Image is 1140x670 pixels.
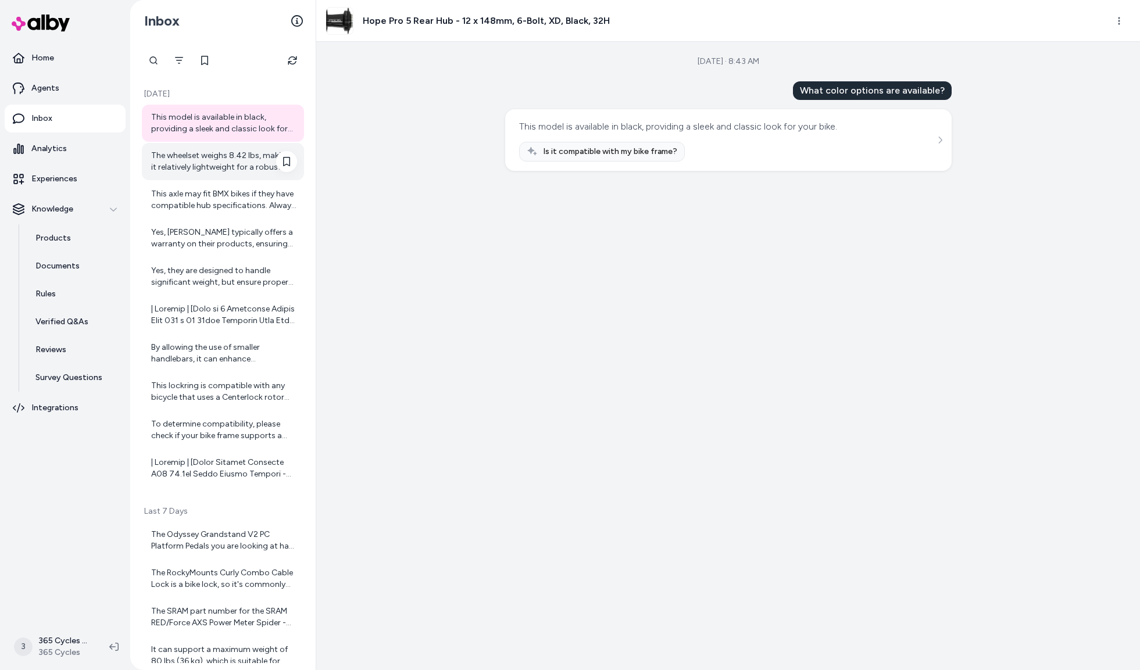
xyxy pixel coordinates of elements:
p: Analytics [31,143,67,155]
h3: Hope Pro 5 Rear Hub - 12 x 148mm, 6-Bolt, XD, Black, 32H [363,14,610,28]
a: Reviews [24,336,126,364]
a: This model is available in black, providing a sleek and classic look for your bike. [142,105,304,142]
p: 365 Cycles Shopify [38,635,91,647]
a: Inbox [5,105,126,132]
button: Filter [167,49,191,72]
p: Integrations [31,402,78,414]
a: Verified Q&As [24,308,126,336]
a: Analytics [5,135,126,163]
p: Experiences [31,173,77,185]
p: Home [31,52,54,64]
a: By allowing the use of smaller handlebars, it can enhance aerodynamics and control, improving ove... [142,335,304,372]
a: | Loremip | [Dolor Sitamet Consecte A08 74.1el Seddo Eiusmo Tempori - UTLA ETD 40.06ma Aliqua](en... [142,450,304,487]
div: By allowing the use of smaller handlebars, it can enhance aerodynamics and control, improving ove... [151,342,297,365]
div: This model is available in black, providing a sleek and classic look for your bike. [151,112,297,135]
img: alby Logo [12,15,70,31]
a: The wheelset weighs 8.42 lbs, making it relatively lightweight for a robust alloy wheel. This wei... [142,143,304,180]
a: Rules [24,280,126,308]
p: Last 7 Days [142,506,304,517]
div: The RockyMounts Curly Combo Cable Lock is a bike lock, so it's commonly purchased with other bike... [151,567,297,590]
p: Knowledge [31,203,73,215]
a: | Loremip | [Dolo si 6 Ametconse Adipis Elit 031 s 01 31doe Temporin Utla Etdol Magn AL511ENI-98]... [142,296,304,334]
a: The Odyssey Grandstand V2 PC Platform Pedals you are looking at have a 9/16" chromoly spindle, wh... [142,522,304,559]
a: The SRAM part number for the SRAM RED/Force AXS Power Meter Spider - 107 BCD, 8-Bolt Crank Interf... [142,599,304,636]
span: 3 [14,637,33,656]
a: This lockring is compatible with any bicycle that uses a Centerlock rotor system. It's essential ... [142,373,304,410]
p: Survey Questions [35,372,102,384]
a: Experiences [5,165,126,193]
p: Inbox [31,113,52,124]
a: Yes, they are designed to handle significant weight, but ensure proper installation and tension f... [142,258,304,295]
a: Agents [5,74,126,102]
button: Refresh [281,49,304,72]
div: This lockring is compatible with any bicycle that uses a Centerlock rotor system. It's essential ... [151,380,297,403]
a: Survey Questions [24,364,126,392]
h2: Inbox [144,12,180,30]
div: Yes, [PERSON_NAME] typically offers a warranty on their products, ensuring you have support in ca... [151,227,297,250]
button: 3365 Cycles Shopify365 Cycles [7,628,100,665]
div: | Loremip | [Dolor Sitamet Consecte A08 74.1el Seddo Eiusmo Tempori - UTLA ETD 40.06ma Aliqua](en... [151,457,297,480]
a: Yes, [PERSON_NAME] typically offers a warranty on their products, ensuring you have support in ca... [142,220,304,257]
div: The Odyssey Grandstand V2 PC Platform Pedals you are looking at have a 9/16" chromoly spindle, wh... [151,529,297,552]
div: What color options are available? [793,81,952,100]
div: It can support a maximum weight of 80 lbs (36 kg), which is suitable for most bikes. [151,644,297,667]
div: [DATE] · 8:43 AM [698,56,759,67]
div: To determine compatibility, please check if your bike frame supports a 12mm thru axle with a 148m... [151,418,297,442]
p: Documents [35,260,80,272]
p: Reviews [35,344,66,356]
div: | Loremip | [Dolo si 6 Ametconse Adipis Elit 031 s 01 31doe Temporin Utla Etdol Magn AL511ENI-98]... [151,303,297,327]
p: Verified Q&As [35,316,88,328]
div: Yes, they are designed to handle significant weight, but ensure proper installation and tension f... [151,265,297,288]
button: See more [933,133,947,147]
img: HU2368_50eafbac-2b3d-4129-9e78-fd81f9f3d6ab.jpg [326,8,353,34]
span: Is it compatible with my bike frame? [543,146,677,157]
p: [DATE] [142,88,304,100]
a: Products [24,224,126,252]
a: Home [5,44,126,72]
span: 365 Cycles [38,647,91,658]
div: The wheelset weighs 8.42 lbs, making it relatively lightweight for a robust alloy wheel. This wei... [151,150,297,173]
div: This model is available in black, providing a sleek and classic look for your bike. [519,119,837,135]
button: Knowledge [5,195,126,223]
a: To determine compatibility, please check if your bike frame supports a 12mm thru axle with a 148m... [142,411,304,449]
a: The RockyMounts Curly Combo Cable Lock is a bike lock, so it's commonly purchased with other bike... [142,560,304,597]
p: Products [35,232,71,244]
div: The SRAM part number for the SRAM RED/Force AXS Power Meter Spider - 107 BCD, 8-Bolt Crank Interf... [151,605,297,629]
a: This axle may fit BMX bikes if they have compatible hub specifications. Always verify your bike's... [142,181,304,218]
p: Agents [31,83,59,94]
p: Rules [35,288,56,300]
a: Integrations [5,394,126,422]
div: This axle may fit BMX bikes if they have compatible hub specifications. Always verify your bike's... [151,188,297,212]
a: Documents [24,252,126,280]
